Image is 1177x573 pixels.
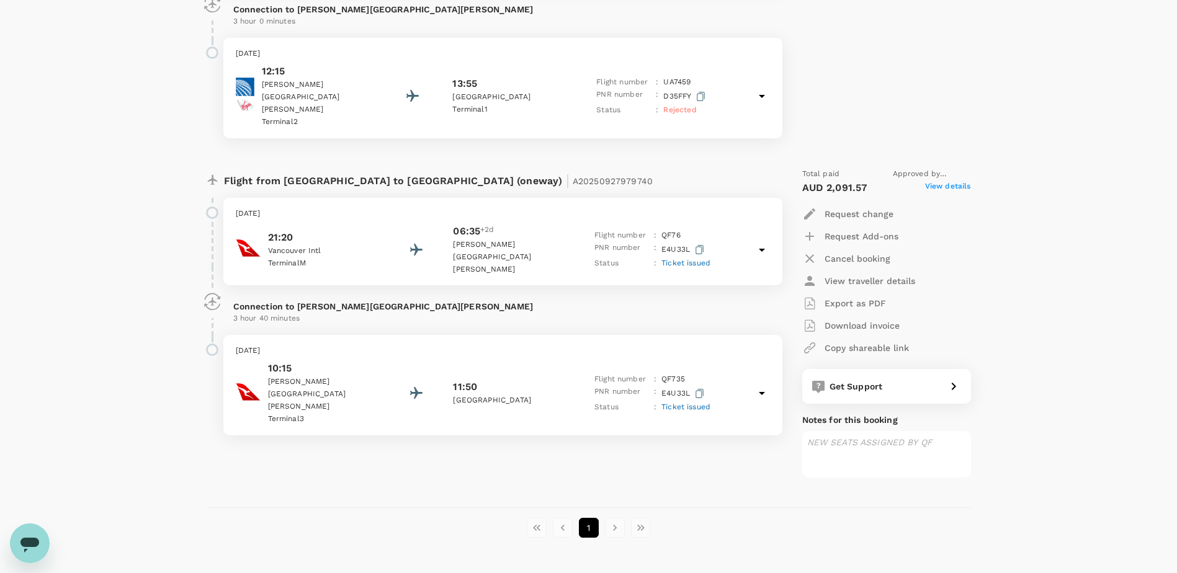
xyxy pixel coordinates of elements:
span: View details [925,180,971,195]
p: E4U33L [661,242,707,257]
span: Total paid [802,168,840,180]
span: | [566,172,570,189]
p: Status [596,104,651,117]
p: QF 76 [661,229,681,242]
p: : [654,401,656,414]
p: [DATE] [236,345,770,357]
p: AUD 2,091.57 [802,180,867,195]
p: [GEOGRAPHIC_DATA] [453,394,565,407]
p: E4U33L [661,386,707,401]
p: Vancouver Intl [268,245,380,257]
p: Notes for this booking [802,414,971,426]
iframe: Button to launch messaging window [10,523,50,563]
img: United Airlines [236,78,254,96]
p: View traveller details [825,275,915,287]
p: Flight from [GEOGRAPHIC_DATA] to [GEOGRAPHIC_DATA] (oneway) [224,168,653,190]
img: Qantas Airways [236,236,261,260]
p: PNR number [596,89,651,104]
p: UA 7459 [663,76,691,89]
button: page 1 [579,518,599,538]
p: 3 hour 0 minutes [233,16,772,28]
button: Export as PDF [802,292,886,314]
p: : [656,89,658,104]
p: : [654,242,656,257]
p: 11:50 [453,380,477,394]
p: : [654,373,656,386]
button: Download invoice [802,314,900,337]
p: Status [594,401,649,414]
p: Terminal 1 [452,104,564,116]
p: Flight number [596,76,651,89]
span: Rejected [663,105,696,114]
p: Flight number [594,229,649,242]
p: : [654,257,656,270]
p: PNR number [594,386,649,401]
p: Terminal 2 [262,116,374,128]
button: Request change [802,203,893,225]
button: View traveller details [802,270,915,292]
p: Terminal 3 [268,413,380,425]
p: [GEOGRAPHIC_DATA] [452,91,564,104]
p: 21:20 [268,230,380,245]
span: +2d [480,224,494,239]
p: [DATE] [236,208,770,220]
p: : [656,76,658,89]
p: PNR number [594,242,649,257]
span: Ticket issued [661,259,710,267]
nav: pagination navigation [524,518,654,538]
p: QF 735 [661,373,685,386]
p: Cancel booking [825,252,890,265]
p: Connection to [PERSON_NAME][GEOGRAPHIC_DATA][PERSON_NAME] [233,3,772,16]
p: 10:15 [268,361,380,376]
p: Connection to [PERSON_NAME][GEOGRAPHIC_DATA][PERSON_NAME] [233,300,772,313]
span: Get Support [830,381,883,391]
p: Copy shareable link [825,342,909,354]
p: [DATE] [236,48,770,60]
p: [PERSON_NAME][GEOGRAPHIC_DATA][PERSON_NAME] [262,79,374,116]
p: [PERSON_NAME][GEOGRAPHIC_DATA][PERSON_NAME] [453,239,565,276]
span: Ticket issued [661,402,710,411]
p: Status [594,257,649,270]
p: : [654,386,656,401]
button: Cancel booking [802,247,890,270]
span: Approved by [893,168,971,180]
p: NEW SEATS ASSIGNED BY QF [807,436,966,448]
p: [PERSON_NAME][GEOGRAPHIC_DATA][PERSON_NAME] [268,376,380,413]
p: Request change [825,208,893,220]
p: Download invoice [825,319,900,332]
p: Terminal M [268,257,380,270]
span: A20250927979740 [573,176,653,186]
p: : [654,229,656,242]
img: Qantas Airways [236,380,261,404]
button: Request Add-ons [802,225,898,247]
p: Export as PDF [825,297,886,309]
p: D35FFY [663,89,707,104]
p: 3 hour 40 minutes [233,313,772,325]
p: Request Add-ons [825,230,898,242]
p: : [656,104,658,117]
img: Virgin Australia [236,96,254,115]
p: 12:15 [262,64,374,79]
p: Flight number [594,373,649,386]
p: 06:35 [453,224,480,239]
p: 13:55 [452,76,477,91]
button: Copy shareable link [802,337,909,359]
